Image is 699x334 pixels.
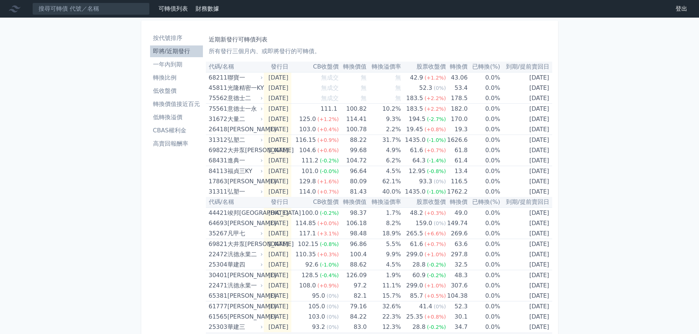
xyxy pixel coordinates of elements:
span: (-0.8%) [427,168,446,174]
div: 41.4 [418,301,434,312]
div: 75562 [209,93,226,103]
a: 一年內到期 [150,59,203,70]
div: 117.1 [298,228,317,239]
h1: 近期新發行可轉債列表 [209,35,549,44]
span: (+0.3%) [317,252,339,257]
span: (-0.2%) [320,210,339,216]
td: 1762.2 [446,187,467,197]
th: 轉換溢價率 [367,62,401,72]
div: 64693 [209,218,226,228]
td: [DATE] [264,72,291,83]
div: 31312 [209,135,226,145]
a: 可轉債列表 [159,5,188,12]
th: 到期/提前賣回日 [500,197,552,208]
span: 無 [395,95,401,102]
span: (+0.7%) [317,189,339,195]
span: (+0.4%) [317,126,339,132]
td: [DATE] [264,291,291,301]
td: 0.0% [467,218,500,228]
td: 97.2 [339,280,367,291]
p: 所有發行三個月內、或即將發行的可轉債。 [209,47,549,56]
td: 0.0% [467,239,500,250]
td: [DATE] [264,83,291,93]
td: 0.0% [467,104,500,114]
div: 光隆精密一KY [227,83,261,93]
td: 9.9% [367,249,401,260]
td: 31.7% [367,135,401,146]
td: 32.6% [367,301,401,312]
div: 194.5 [407,114,427,124]
span: (-1.4%) [427,158,446,164]
div: 意德士二 [227,93,261,103]
li: 轉換價值接近百元 [150,100,203,109]
li: 一年內到期 [150,60,203,69]
td: 6.2% [367,155,401,166]
span: (-0.2%) [320,158,339,164]
td: [DATE] [264,135,291,146]
td: [DATE] [500,301,552,312]
td: [DATE] [500,93,552,104]
div: 汎德永業二 [227,249,261,260]
td: 13.4 [446,166,467,177]
td: 63.6 [446,239,467,250]
th: 到期/提前賣回日 [500,62,552,72]
span: (-0.2%) [427,262,446,268]
td: [DATE] [500,228,552,239]
td: 0.0% [467,301,500,312]
div: 大量二 [227,114,261,124]
div: 116.15 [294,135,317,145]
li: 即將/近期發行 [150,47,203,56]
div: 68211 [209,73,226,83]
div: 48.2 [408,208,425,218]
td: 96.64 [339,166,367,177]
span: (0%) [434,85,446,91]
td: [DATE] [264,239,291,250]
div: 159.0 [414,218,434,228]
th: 轉換價值 [339,197,367,208]
td: 182.0 [446,104,467,114]
td: 61.4 [446,155,467,166]
span: (-1.0%) [427,137,446,143]
td: [DATE] [500,155,552,166]
div: 22471 [209,280,226,291]
td: 0.0% [467,208,500,218]
div: 61.6 [408,145,425,155]
div: 竣邦[GEOGRAPHIC_DATA] [227,208,261,218]
td: [DATE] [500,135,552,146]
td: 49.0 [446,208,467,218]
th: 代碼/名稱 [206,197,264,208]
th: 已轉換(%) [467,197,500,208]
td: [DATE] [264,155,291,166]
div: 52.3 [418,83,434,93]
li: 高賣回報酬率 [150,139,203,148]
div: 19.45 [405,124,425,135]
td: 0.0% [467,291,500,301]
div: [PERSON_NAME] [227,291,261,301]
td: 11.1% [367,280,401,291]
th: 轉換價 [446,197,467,208]
th: 發行日 [264,62,291,72]
span: (+6.6%) [425,231,446,236]
th: 轉換價 [446,62,467,72]
div: 大井泵[PERSON_NAME] [227,145,261,155]
div: 75561 [209,104,226,114]
td: 18.9% [367,228,401,239]
li: 低收盤價 [150,87,203,95]
li: 按代號排序 [150,34,203,43]
td: 0.0% [467,176,500,187]
div: 25304 [209,260,226,270]
td: [DATE] [500,260,552,270]
td: [DATE] [264,124,291,135]
td: 1.7% [367,208,401,218]
td: [DATE] [500,114,552,124]
td: 0.0% [467,124,500,135]
td: 99.68 [339,145,367,155]
td: [DATE] [500,280,552,291]
td: 4.5% [367,260,401,270]
td: [DATE] [500,166,552,177]
div: 85.7 [408,291,425,301]
div: 進典一 [227,155,261,166]
div: 125.0 [298,114,317,124]
span: (+0.5%) [425,293,446,299]
div: 華建四 [227,260,261,270]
